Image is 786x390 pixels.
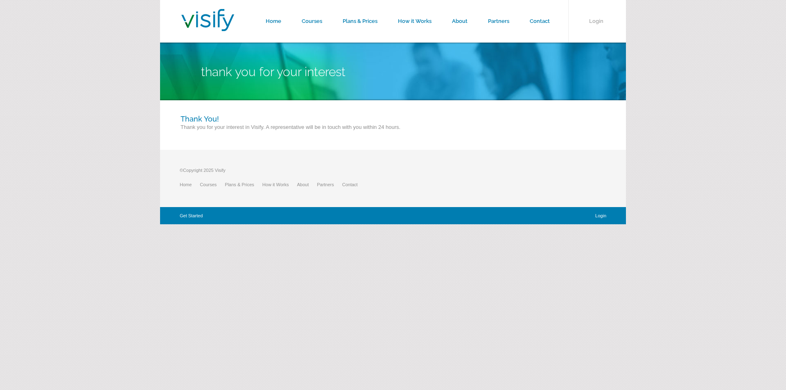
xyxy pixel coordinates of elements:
a: Home [180,182,200,187]
h3: Thank You! [181,115,605,123]
a: Plans & Prices [225,182,262,187]
span: Copyright 2025 Visify [183,168,226,173]
a: Get Started [180,213,203,218]
img: Visify Training [181,9,234,31]
p: Thank you for your interest in Visify. A representative will be in touch with you within 24 hours. [181,123,605,135]
a: About [297,182,317,187]
a: Courses [200,182,225,187]
a: Login [595,213,606,218]
a: Partners [317,182,342,187]
p: © [180,166,366,178]
a: Visify Training [181,22,234,34]
a: How it Works [262,182,297,187]
span: Thank You For Your Interest [201,65,346,79]
a: Contact [342,182,366,187]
